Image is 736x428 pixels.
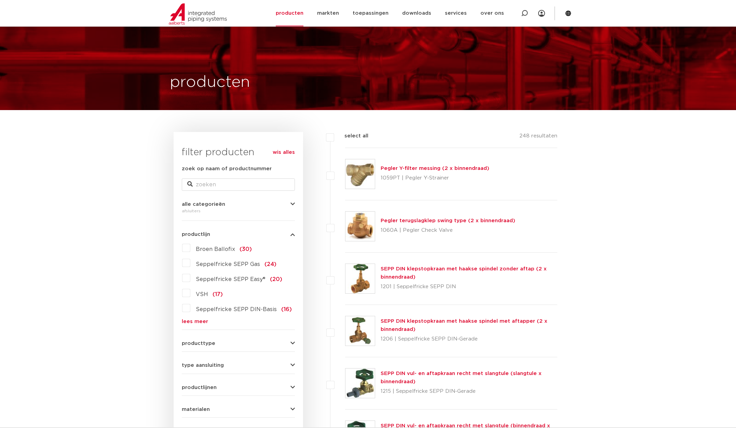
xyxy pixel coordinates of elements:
[270,277,282,282] span: (20)
[182,407,295,412] button: materialen
[381,166,489,171] a: Pegler Y-filter messing (2 x binnendraad)
[182,341,215,346] span: producttype
[273,148,295,157] a: wis alles
[182,232,210,237] span: productlijn
[196,262,260,267] span: Seppelfricke SEPP Gas
[240,246,252,252] span: (30)
[519,132,557,143] p: 248 resultaten
[182,232,295,237] button: productlijn
[182,202,295,207] button: alle categorieën
[345,369,375,398] img: Thumbnail for SEPP DIN vul- en aftapkraan recht met slangtule (slangtule x binnendraad)
[196,246,235,252] span: Broen Ballofix
[381,386,557,397] p: 1215 | Seppelfricke SEPP DIN-Gerade
[170,71,250,93] h1: producten
[182,202,225,207] span: alle categorieën
[345,159,375,189] img: Thumbnail for Pegler Y-filter messing (2 x binnendraad)
[182,385,217,390] span: productlijnen
[182,165,272,173] label: zoek op naam of productnummer
[345,316,375,346] img: Thumbnail for SEPP DIN klepstopkraan met haakse spindel met aftapper (2 x binnendraad)
[381,281,557,292] p: 1201 | Seppelfricke SEPP DIN
[381,371,542,384] a: SEPP DIN vul- en aftapkraan recht met slangtule (slangtule x binnendraad)
[182,207,295,215] div: afsluiters
[196,307,277,312] span: Seppelfricke SEPP DIN-Basis
[345,212,375,241] img: Thumbnail for Pegler terugslagklep swing type (2 x binnendraad)
[381,225,515,236] p: 1060A | Pegler Check Valve
[182,178,295,191] input: zoeken
[381,319,547,332] a: SEPP DIN klepstopkraan met haakse spindel met aftapper (2 x binnendraad)
[281,307,292,312] span: (16)
[182,319,295,324] a: lees meer
[182,385,295,390] button: productlijnen
[381,173,489,184] p: 1059PT | Pegler Y-Strainer
[334,132,368,140] label: select all
[381,218,515,223] a: Pegler terugslagklep swing type (2 x binnendraad)
[182,363,224,368] span: type aansluiting
[213,292,223,297] span: (17)
[196,292,208,297] span: VSH
[345,264,375,293] img: Thumbnail for SEPP DIN klepstopkraan met haakse spindel zonder aftap (2 x binnendraad)
[182,146,295,159] h3: filter producten
[381,334,557,345] p: 1206 | Seppelfricke SEPP DIN-Gerade
[196,277,265,282] span: Seppelfricke SEPP Easy®
[182,407,210,412] span: materialen
[264,262,276,267] span: (24)
[182,341,295,346] button: producttype
[381,266,547,280] a: SEPP DIN klepstopkraan met haakse spindel zonder aftap (2 x binnendraad)
[182,363,295,368] button: type aansluiting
